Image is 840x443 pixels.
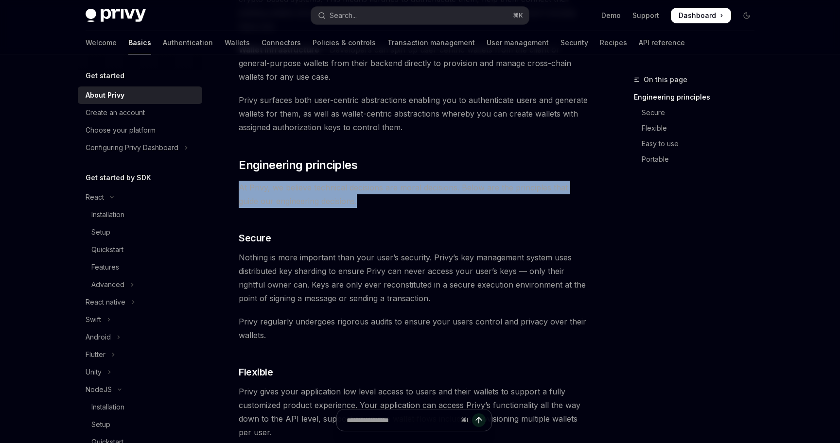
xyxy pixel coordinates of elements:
[78,416,202,433] a: Setup
[128,31,151,54] a: Basics
[86,314,101,325] div: Swift
[239,93,589,134] span: Privy surfaces both user-centric abstractions enabling you to authenticate users and generate wal...
[91,209,124,221] div: Installation
[262,31,301,54] a: Connectors
[91,419,110,430] div: Setup
[78,206,202,223] a: Installation
[347,409,457,431] input: Ask a question...
[78,346,202,363] button: Toggle Flutter section
[86,70,124,82] h5: Get started
[86,124,156,136] div: Choose your platform
[239,315,589,342] span: Privy regularly undergoes rigorous audits to ensure your users control and privacy over their wal...
[239,181,589,208] span: At Privy, we believe technical decisions are moral decisions. Below are the principles that guide...
[163,31,213,54] a: Authentication
[86,331,111,343] div: Android
[239,231,271,245] span: Secure
[78,381,202,398] button: Toggle NodeJS section
[601,11,621,20] a: Demo
[78,398,202,416] a: Installation
[330,10,357,21] div: Search...
[78,86,202,104] a: About Privy
[387,31,475,54] a: Transaction management
[86,172,151,184] h5: Get started by SDK
[78,104,202,121] a: Create an account
[313,31,376,54] a: Policies & controls
[86,89,124,101] div: About Privy
[78,328,202,346] button: Toggle Android section
[239,43,589,84] span: — Developers can spin up user-centric wallets from the client or general-purpose wallets from the...
[239,365,273,379] span: Flexible
[634,120,762,136] a: Flexible
[78,241,202,258] a: Quickstart
[86,191,104,203] div: React
[472,413,486,427] button: Send message
[86,9,146,22] img: dark logo
[78,121,202,139] a: Choose your platform
[78,223,202,241] a: Setup
[86,107,145,119] div: Create an account
[644,74,687,85] span: On this page
[86,366,102,378] div: Unity
[78,139,202,156] button: Toggle Configuring Privy Dashboard section
[239,251,589,305] span: Nothing is more important than your user’s security. Privy’s key management system uses distribut...
[91,261,119,273] div: Features
[513,12,523,19] span: ⌘ K
[91,401,124,413] div: Installation
[600,31,627,54] a: Recipes
[78,363,202,381] button: Toggle Unity section
[78,276,202,293] button: Toggle Advanced section
[634,89,762,105] a: Engineering principles
[86,349,105,360] div: Flutter
[91,279,124,290] div: Advanced
[225,31,250,54] a: Wallets
[86,296,125,308] div: React native
[311,7,529,24] button: Open search
[78,188,202,206] button: Toggle React section
[487,31,549,54] a: User management
[634,105,762,120] a: Secure
[739,8,754,23] button: Toggle dark mode
[78,293,202,311] button: Toggle React native section
[239,385,589,439] span: Privy gives your application low level access to users and their wallets to support a fully custo...
[679,11,716,20] span: Dashboard
[634,152,762,167] a: Portable
[239,157,357,173] span: Engineering principles
[639,31,685,54] a: API reference
[86,142,178,153] div: Configuring Privy Dashboard
[91,244,123,256] div: Quickstart
[634,136,762,152] a: Easy to use
[86,31,117,54] a: Welcome
[78,311,202,328] button: Toggle Swift section
[91,226,110,238] div: Setup
[86,384,112,395] div: NodeJS
[671,8,731,23] a: Dashboard
[632,11,659,20] a: Support
[560,31,588,54] a: Security
[78,258,202,276] a: Features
